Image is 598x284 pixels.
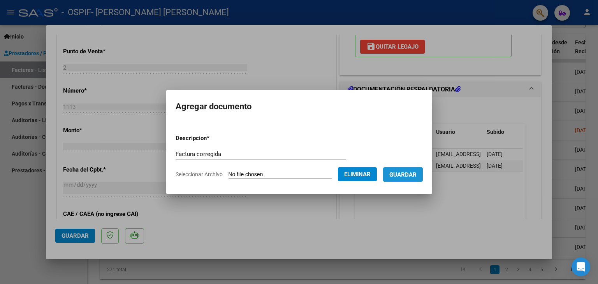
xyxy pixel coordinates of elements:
[176,171,223,177] span: Seleccionar Archivo
[389,171,417,178] span: Guardar
[383,167,423,182] button: Guardar
[338,167,377,181] button: Eliminar
[176,134,250,143] p: Descripcion
[344,171,371,178] span: Eliminar
[572,258,590,276] div: Open Intercom Messenger
[176,99,423,114] h2: Agregar documento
